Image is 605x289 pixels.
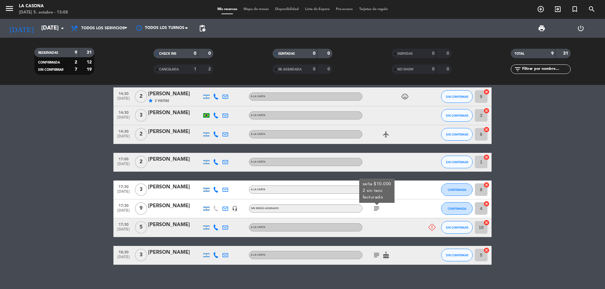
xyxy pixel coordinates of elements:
strong: 0 [313,67,315,71]
strong: 31 [563,51,569,56]
button: SIN CONFIRMAR [441,109,473,122]
i: add_circle_outline [537,5,544,13]
span: CANCELADA [159,68,179,71]
div: [PERSON_NAME] [148,109,202,117]
strong: 9 [75,50,77,55]
i: cancel [483,247,490,253]
span: SIN CONFIRMAR [446,226,468,229]
input: Filtrar por nombre... [521,66,570,73]
strong: 19 [87,67,93,72]
button: CONFIRMADA [441,202,473,215]
span: [DATE] [116,134,131,142]
i: search [588,5,596,13]
button: SIN CONFIRMAR [441,221,473,234]
button: CONFIRMADA [441,183,473,196]
strong: 0 [327,51,331,56]
i: exit_to_app [554,5,562,13]
i: cancel [483,108,490,114]
span: Mapa de mesas [240,8,272,11]
span: A LA CARTA [251,133,265,136]
i: cancel [483,182,490,188]
strong: 0 [432,51,435,56]
div: LOG OUT [561,19,600,38]
strong: 0 [327,67,331,71]
span: A LA CARTA [251,188,265,191]
span: A LA CARTA [251,226,265,229]
span: Mis reservas [214,8,240,11]
i: cancel [483,201,490,207]
span: Tarjetas de regalo [356,8,391,11]
span: [DATE] [116,115,131,123]
i: filter_list [514,65,521,73]
span: RE AGENDADA [278,68,302,71]
span: [DATE] [116,162,131,169]
span: NO SHOW [397,68,413,71]
div: [PERSON_NAME] [148,155,202,164]
span: 17:00 [116,155,131,162]
span: Disponibilidad [272,8,302,11]
div: [PERSON_NAME] [148,128,202,136]
i: star [148,98,153,103]
strong: 0 [208,51,212,56]
strong: 0 [194,51,196,56]
span: 3 [135,109,147,122]
span: Todos los servicios [81,26,125,31]
span: CONFIRMADA [448,207,466,210]
span: Pre-acceso [333,8,356,11]
i: headset_mic [232,206,238,211]
span: CONFIRMADA [38,61,60,64]
button: SIN CONFIRMAR [441,90,473,103]
span: Lista de Espera [302,8,333,11]
span: CONFIRMADA [448,188,466,192]
div: La Casona [19,3,68,9]
span: SENTADAS [278,52,295,55]
span: 17:30 [116,202,131,209]
strong: 0 [432,67,435,71]
i: airplanemode_active [382,131,390,138]
i: subject [373,205,380,212]
span: SIN CONFIRMAR [446,114,468,117]
strong: 0 [313,51,315,56]
span: 3 [135,183,147,196]
div: [PERSON_NAME] [148,90,202,98]
i: subject [373,251,380,259]
strong: 0 [447,67,450,71]
span: SIN CONFIRMAR [446,160,468,164]
span: SERVIDAS [397,52,413,55]
span: 3 [135,249,147,261]
strong: 9 [551,51,554,56]
span: A LA CARTA [251,114,265,117]
span: 17:30 [116,183,131,190]
span: [DATE] [116,208,131,216]
div: [PERSON_NAME] [148,202,202,210]
i: cancel [483,220,490,226]
span: [DATE] [116,227,131,235]
span: SIN CONFIRMAR [446,253,468,257]
span: SIN CONFIRMAR [446,133,468,136]
span: print [538,25,545,32]
i: power_settings_new [577,25,585,32]
span: 17:30 [116,220,131,228]
i: cancel [483,89,490,95]
button: menu [5,4,14,15]
span: RESERVADAS [38,51,58,54]
span: 14:30 [116,90,131,97]
span: [DATE] [116,255,131,262]
span: 2 [135,156,147,168]
button: SIN CONFIRMAR [441,156,473,168]
span: SIN CONFIRMAR [38,68,63,71]
div: [DATE] 5. octubre - 13:08 [19,9,68,16]
span: Sin menú asignado [251,207,279,210]
div: [PERSON_NAME] [148,248,202,257]
div: [PERSON_NAME] [148,221,202,229]
i: turned_in_not [571,5,579,13]
i: child_care [401,93,409,100]
span: A LA CARTA [251,95,265,98]
span: 9 [135,202,147,215]
i: cancel [483,154,490,160]
div: [PERSON_NAME] [148,183,202,191]
span: A LA CARTA [251,161,265,163]
span: A LA CARTA [251,254,265,256]
i: arrow_drop_down [59,25,66,32]
strong: 0 [447,51,450,56]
